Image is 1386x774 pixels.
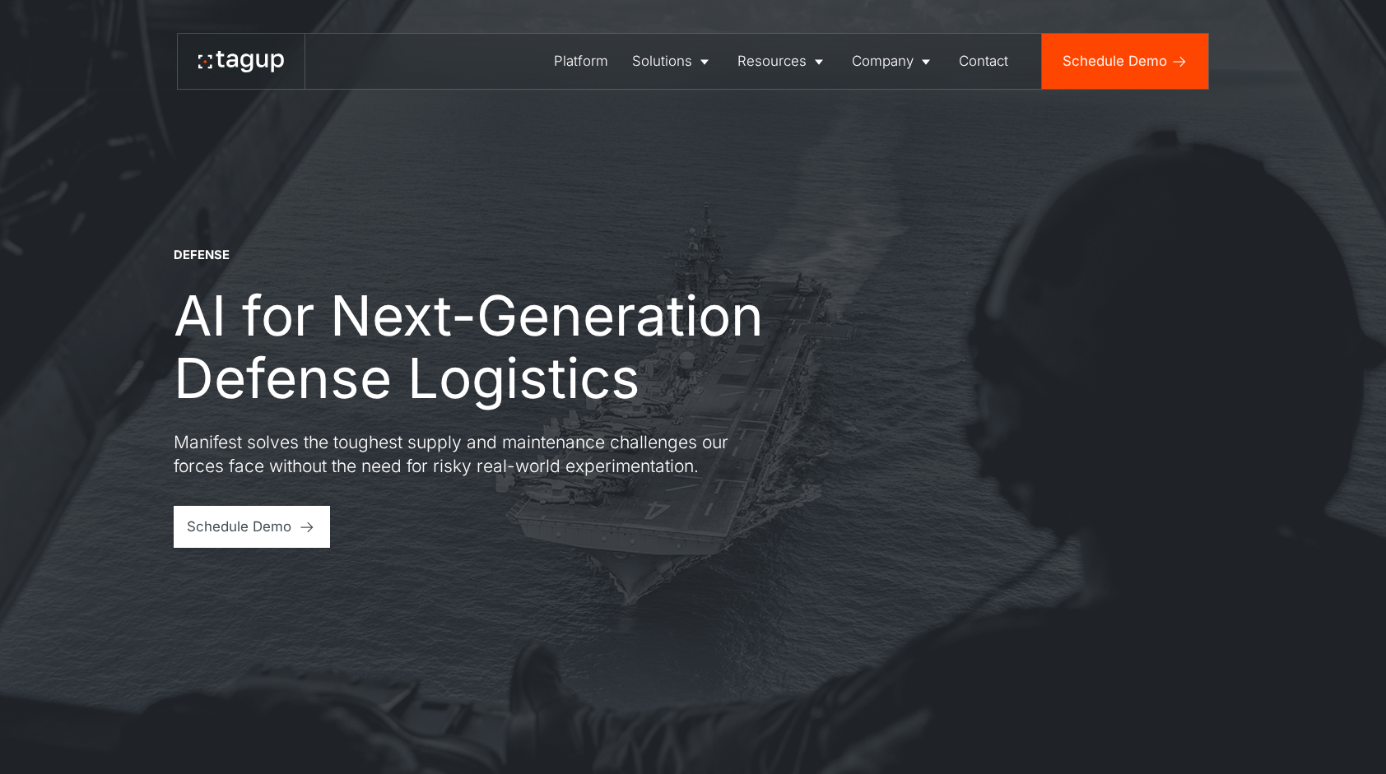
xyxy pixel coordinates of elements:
a: Company [840,34,946,89]
a: Schedule Demo [174,506,330,548]
div: Schedule Demo [1063,51,1167,72]
a: Schedule Demo [1042,34,1209,89]
div: Company [852,51,914,72]
a: Contact [946,34,1020,89]
div: DEFENSE [174,247,230,264]
a: Solutions [621,34,726,89]
div: Contact [959,51,1008,72]
div: Schedule Demo [187,517,291,537]
div: Platform [554,51,608,72]
div: Solutions [632,51,692,72]
a: Platform [542,34,620,89]
a: Resources [725,34,840,89]
div: Resources [737,51,807,72]
h1: AI for Next-Generation Defense Logistics [174,285,865,410]
p: Manifest solves the toughest supply and maintenance challenges our forces face without the need f... [174,430,766,479]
